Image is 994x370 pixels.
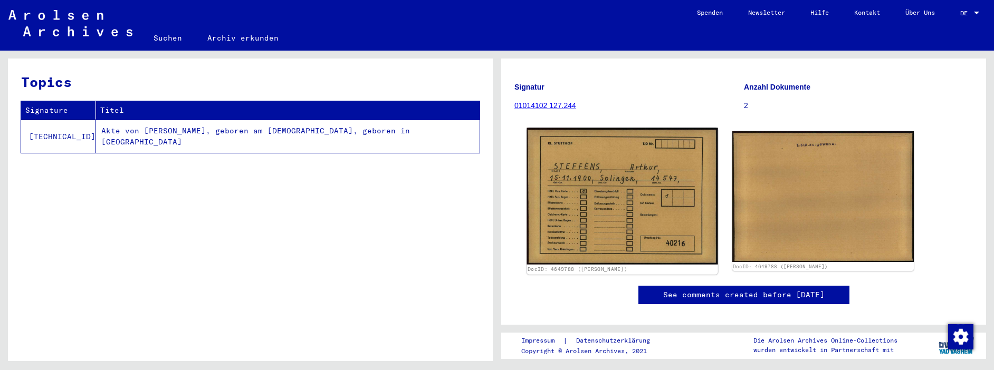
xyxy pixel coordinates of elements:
[753,345,897,355] p: wurden entwickelt in Partnerschaft mit
[948,324,973,349] img: Zustimmung ändern
[733,264,828,269] a: DocID: 4649788 ([PERSON_NAME])
[21,101,96,120] th: Signature
[936,332,976,358] img: yv_logo.png
[141,25,195,51] a: Suchen
[514,83,544,91] b: Signatur
[744,100,973,111] p: 2
[521,335,663,346] div: |
[96,120,480,153] td: Akte von [PERSON_NAME], geboren am [DEMOGRAPHIC_DATA], geboren in [GEOGRAPHIC_DATA]
[8,10,132,36] img: Arolsen_neg.svg
[663,289,825,300] a: See comments created before [DATE]
[514,101,576,110] a: 01014102 127.244
[21,72,479,92] h3: Topics
[732,131,914,262] img: 002.jpg
[960,9,972,17] span: DE
[521,346,663,356] p: Copyright © Arolsen Archives, 2021
[195,25,291,51] a: Archiv erkunden
[528,267,627,273] a: DocID: 4649788 ([PERSON_NAME])
[96,101,480,120] th: Titel
[527,128,718,265] img: 001.jpg
[521,335,563,346] a: Impressum
[21,120,96,153] td: [TECHNICAL_ID]
[753,336,897,345] p: Die Arolsen Archives Online-Collections
[948,324,973,349] div: Zustimmung ändern
[744,83,810,91] b: Anzahl Dokumente
[568,335,663,346] a: Datenschutzerklärung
